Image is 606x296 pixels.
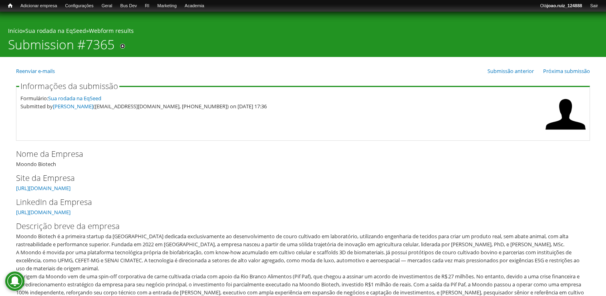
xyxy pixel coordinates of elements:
a: Academia [181,2,208,10]
div: Formulário: [20,94,542,102]
a: Início [8,27,22,34]
a: Submissão anterior [487,67,534,75]
label: Nome da Empresa [16,148,577,160]
img: Foto de Aline Bruna da Silva [546,94,586,134]
a: [URL][DOMAIN_NAME] [16,209,70,216]
h1: Submission #7365 [8,37,115,57]
div: Moondo Biotech [16,148,590,168]
label: Site da Empresa [16,172,577,184]
a: Bus Dev [116,2,141,10]
a: [PERSON_NAME] [53,103,93,110]
strong: joao.ruiz_124888 [547,3,582,8]
span: Início [8,3,12,8]
a: [URL][DOMAIN_NAME] [16,184,70,192]
a: Início [4,2,16,10]
a: Geral [97,2,116,10]
legend: Informações da submissão [19,82,119,90]
a: Sua rodada na EqSeed [25,27,86,34]
a: Próxima submissão [543,67,590,75]
a: Sua rodada na EqSeed [48,95,101,102]
a: Adicionar empresa [16,2,61,10]
a: RI [141,2,153,10]
a: Marketing [153,2,181,10]
a: Configurações [61,2,98,10]
label: LinkedIn da Empresa [16,196,577,208]
a: Ver perfil do usuário. [546,129,586,136]
a: Reenviar e-mails [16,67,55,75]
div: Submitted by ([EMAIL_ADDRESS][DOMAIN_NAME], [PHONE_NUMBER]) on [DATE] 17:36 [20,102,542,110]
a: Sair [586,2,602,10]
div: » » [8,27,598,37]
a: Webform results [89,27,134,34]
label: Descrição breve da empresa [16,220,577,232]
a: Olájoao.ruiz_124888 [536,2,586,10]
